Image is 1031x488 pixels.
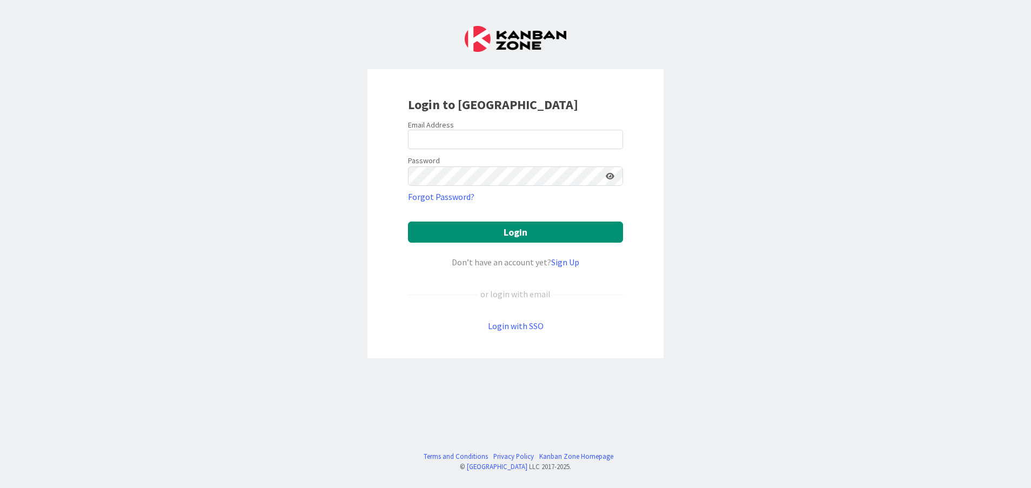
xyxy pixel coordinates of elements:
[408,222,623,243] button: Login
[488,320,544,331] a: Login with SSO
[465,26,566,52] img: Kanban Zone
[539,451,613,462] a: Kanban Zone Homepage
[408,96,578,113] b: Login to [GEOGRAPHIC_DATA]
[467,462,527,471] a: [GEOGRAPHIC_DATA]
[418,462,613,472] div: © LLC 2017- 2025 .
[408,190,474,203] a: Forgot Password?
[408,120,454,130] label: Email Address
[551,257,579,268] a: Sign Up
[424,451,488,462] a: Terms and Conditions
[408,155,440,166] label: Password
[478,288,553,300] div: or login with email
[493,451,534,462] a: Privacy Policy
[408,256,623,269] div: Don’t have an account yet?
